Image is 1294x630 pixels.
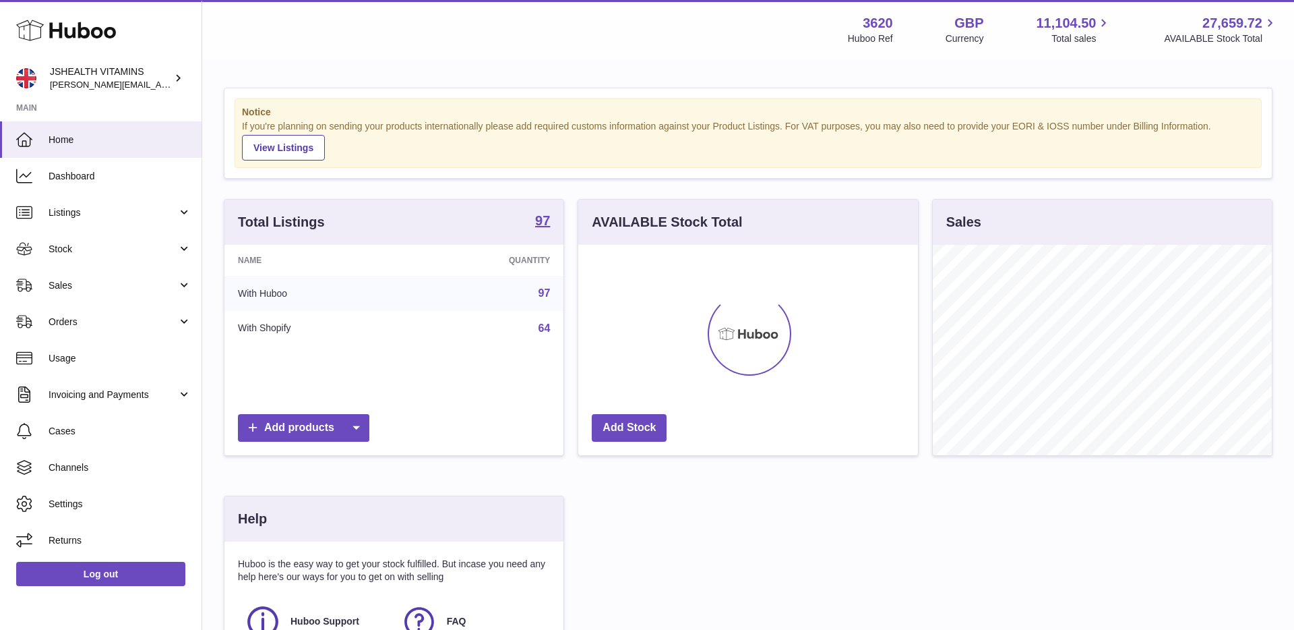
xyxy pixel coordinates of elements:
[50,65,171,91] div: JSHEALTH VITAMINS
[224,245,407,276] th: Name
[224,276,407,311] td: With Huboo
[238,558,550,583] p: Huboo is the easy way to get your stock fulfilled. But incase you need any help here's our ways f...
[592,213,742,231] h3: AVAILABLE Stock Total
[49,206,177,219] span: Listings
[863,14,893,32] strong: 3620
[538,322,551,334] a: 64
[290,615,359,628] span: Huboo Support
[535,214,550,227] strong: 97
[224,311,407,346] td: With Shopify
[49,170,191,183] span: Dashboard
[848,32,893,45] div: Huboo Ref
[16,68,36,88] img: francesca@jshealthvitamins.com
[1164,14,1278,45] a: 27,659.72 AVAILABLE Stock Total
[1051,32,1111,45] span: Total sales
[592,414,667,442] a: Add Stock
[49,279,177,292] span: Sales
[49,534,191,547] span: Returns
[49,316,177,328] span: Orders
[1202,14,1262,32] span: 27,659.72
[1164,32,1278,45] span: AVAILABLE Stock Total
[238,510,267,528] h3: Help
[50,79,270,90] span: [PERSON_NAME][EMAIL_ADDRESS][DOMAIN_NAME]
[1036,14,1096,32] span: 11,104.50
[238,414,369,442] a: Add products
[238,213,325,231] h3: Total Listings
[538,287,551,299] a: 97
[49,243,177,256] span: Stock
[447,615,466,628] span: FAQ
[242,135,325,161] a: View Listings
[49,134,191,146] span: Home
[407,245,563,276] th: Quantity
[49,498,191,511] span: Settings
[1036,14,1111,45] a: 11,104.50 Total sales
[49,461,191,474] span: Channels
[242,120,1254,161] div: If you're planning on sending your products internationally please add required customs informati...
[954,14,983,32] strong: GBP
[16,562,185,586] a: Log out
[242,106,1254,119] strong: Notice
[535,214,550,230] a: 97
[49,389,177,401] span: Invoicing and Payments
[49,425,191,438] span: Cases
[49,352,191,365] span: Usage
[946,213,981,231] h3: Sales
[946,32,984,45] div: Currency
